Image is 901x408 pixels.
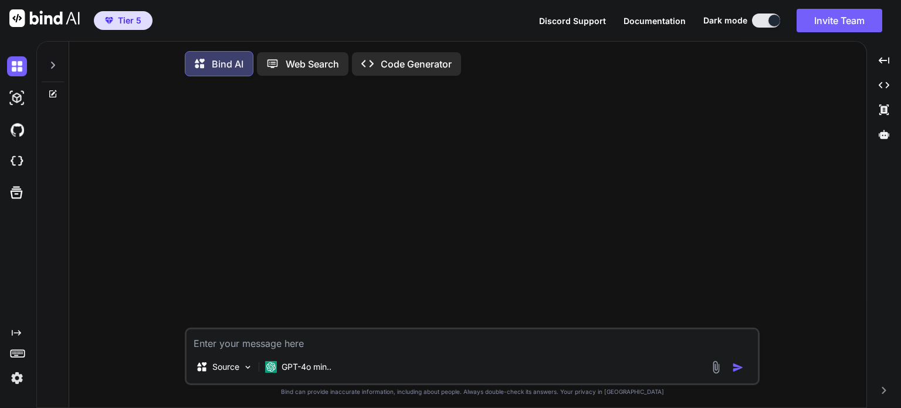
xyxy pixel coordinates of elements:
[243,362,253,372] img: Pick Models
[118,15,141,26] span: Tier 5
[7,368,27,388] img: settings
[286,57,339,71] p: Web Search
[212,361,239,373] p: Source
[709,360,723,374] img: attachment
[732,362,744,373] img: icon
[94,11,153,30] button: premiumTier 5
[185,387,760,396] p: Bind can provide inaccurate information, including about people. Always double-check its answers....
[7,120,27,140] img: githubDark
[7,151,27,171] img: cloudideIcon
[7,56,27,76] img: darkChat
[703,15,747,26] span: Dark mode
[797,9,882,32] button: Invite Team
[539,16,606,26] span: Discord Support
[5,28,182,49] p: The Trend Micro Maximum Security settings have been synced to the Trend Micro Toolbar.
[105,17,113,24] img: premium
[624,15,686,27] button: Documentation
[282,361,331,373] p: GPT-4o min..
[265,361,277,373] img: GPT-4o mini
[212,57,243,71] p: Bind AI
[539,15,606,27] button: Discord Support
[381,57,452,71] p: Code Generator
[624,16,686,26] span: Documentation
[9,9,80,27] img: Bind AI
[7,88,27,108] img: darkAi-studio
